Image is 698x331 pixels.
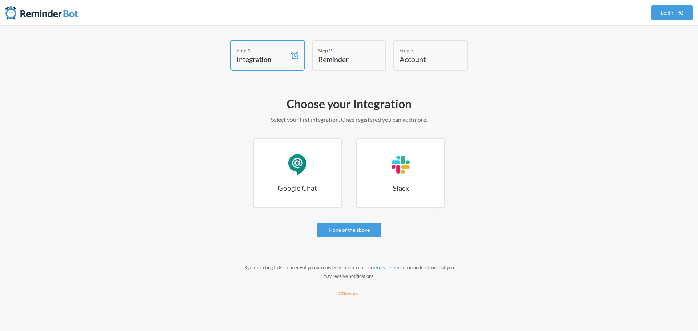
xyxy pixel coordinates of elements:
[237,47,288,54] div: Step 1
[318,47,369,54] div: Step 2
[317,223,381,237] a: None of the above
[138,96,560,112] h2: Choose your Integration
[400,54,450,64] h4: Account
[237,54,288,64] h4: Integration
[373,265,405,270] a: terms of service
[5,5,78,20] img: Reminder Bot
[318,54,369,64] h4: Reminder
[254,183,341,193] h3: Google Chat
[244,265,454,279] small: By connecting to Reminder Bot you acknowledge and accept our and understand that you may receive ...
[651,5,693,20] a: Login
[400,47,450,54] div: Step 3
[339,291,359,296] small: Restart
[357,183,444,193] h3: Slack
[138,115,560,124] p: Select your first integration. Once registered you can add more.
